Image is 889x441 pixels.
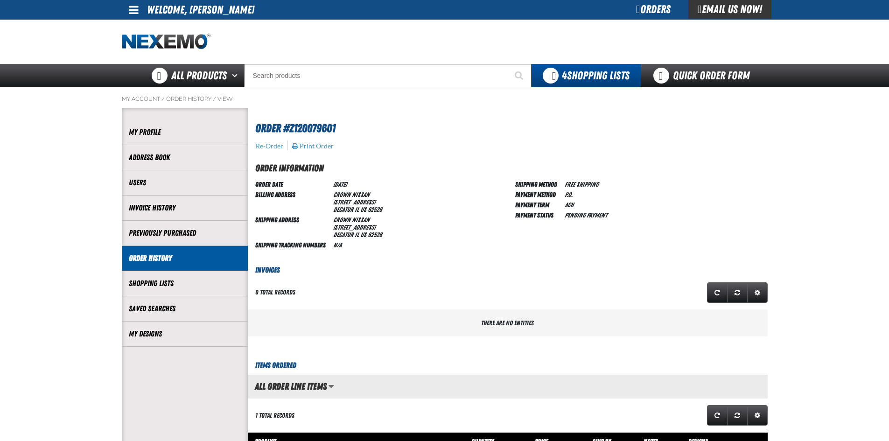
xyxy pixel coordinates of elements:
a: Invoice History [129,203,241,213]
span: Shopping Lists [562,69,630,82]
nav: Breadcrumbs [122,95,768,103]
a: Quick Order Form [641,64,767,87]
button: Open All Products pages [229,64,244,87]
span: P.O. [565,191,573,198]
a: Order History [129,253,241,264]
a: My Account [122,95,160,103]
span: Crown Nissan [333,216,370,224]
span: Crown Nissan [333,191,370,198]
span: [STREET_ADDRESS] [333,198,376,206]
a: Previously Purchased [129,228,241,238]
h2: Order Information [255,161,768,175]
span: [DATE] [333,181,347,188]
a: Reset grid action [727,282,748,303]
a: Home [122,34,210,50]
a: Users [129,177,241,188]
input: Search [244,64,532,87]
a: Reset grid action [727,405,748,426]
button: You have 4 Shopping Lists. Open to view details [532,64,641,87]
span: DECATUR [333,231,353,238]
h3: Items Ordered [248,360,768,371]
div: 0 total records [255,288,295,297]
span: US [360,206,366,213]
span: IL [355,231,359,238]
h2: All Order Line Items [248,381,327,392]
span: N/A [333,241,342,249]
a: My Profile [129,127,241,138]
a: My Designs [129,329,241,339]
span: All Products [171,67,227,84]
button: Re-Order [255,142,284,150]
div: 1 total records [255,411,294,420]
span: Free Shipping [565,181,598,188]
span: DECATUR [333,206,353,213]
a: Shopping Lists [129,278,241,289]
a: Expand or Collapse Grid Settings [747,282,768,303]
a: Saved Searches [129,303,241,314]
span: Order #Z120079601 [255,122,336,135]
span: / [213,95,216,103]
span: [STREET_ADDRESS] [333,224,376,231]
a: Order History [166,95,211,103]
bdo: 62526 [368,231,382,238]
span: There are no entities [481,319,534,327]
span: IL [355,206,359,213]
a: View [217,95,233,103]
bdo: 62526 [368,206,382,213]
td: Shipping Method [515,179,561,189]
button: Start Searching [508,64,532,87]
button: Manage grid views. Current view is All Order Line Items [328,378,334,394]
td: Payment Term [515,199,561,210]
span: / [161,95,165,103]
span: US [360,231,366,238]
span: Pending payment [565,211,607,219]
button: Print Order [292,142,334,150]
h3: Invoices [248,265,768,276]
td: Order Date [255,179,329,189]
img: Nexemo logo [122,34,210,50]
td: Shipping Tracking Numbers [255,239,329,250]
td: Shipping Address [255,214,329,239]
strong: 4 [562,69,567,82]
a: Refresh grid action [707,282,728,303]
span: ACH [565,201,574,209]
a: Expand or Collapse Grid Settings [747,405,768,426]
td: Payment Method [515,189,561,199]
a: Refresh grid action [707,405,728,426]
td: Payment Status [515,210,561,220]
a: Address Book [129,152,241,163]
td: Billing Address [255,189,329,214]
